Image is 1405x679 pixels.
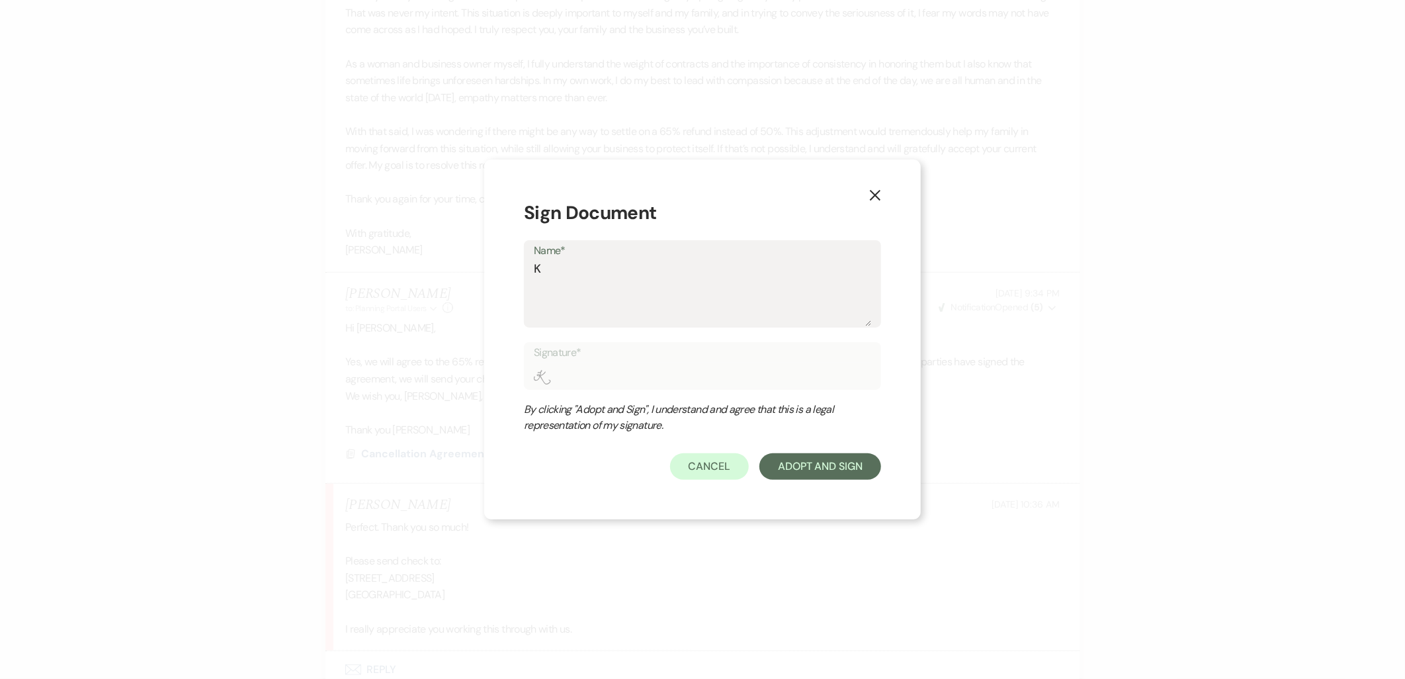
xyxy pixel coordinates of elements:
textarea: K [534,260,871,326]
div: By clicking "Adopt and Sign", I understand and agree that this is a legal representation of my si... [524,402,855,433]
label: Name* [534,242,871,261]
h1: Sign Document [524,199,881,227]
label: Signature* [534,343,871,363]
button: Cancel [670,453,749,480]
button: Adopt And Sign [759,453,881,480]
